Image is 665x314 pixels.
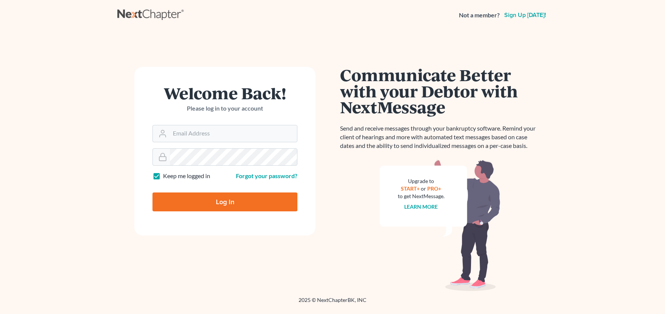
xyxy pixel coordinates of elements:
a: Sign up [DATE]! [503,12,548,18]
input: Log In [152,192,297,211]
span: or [421,185,426,192]
a: PRO+ [428,185,442,192]
strong: Not a member? [459,11,500,20]
a: START+ [401,185,420,192]
h1: Communicate Better with your Debtor with NextMessage [340,67,540,115]
h1: Welcome Back! [152,85,297,101]
a: Learn more [405,203,438,210]
a: Forgot your password? [236,172,297,179]
p: Send and receive messages through your bankruptcy software. Remind your client of hearings and mo... [340,124,540,150]
div: Upgrade to [398,177,445,185]
input: Email Address [170,125,297,142]
img: nextmessage_bg-59042aed3d76b12b5cd301f8e5b87938c9018125f34e5fa2b7a6b67550977c72.svg [380,159,500,291]
div: 2025 © NextChapterBK, INC [117,296,548,310]
label: Keep me logged in [163,172,210,180]
p: Please log in to your account [152,104,297,113]
div: to get NextMessage. [398,192,445,200]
